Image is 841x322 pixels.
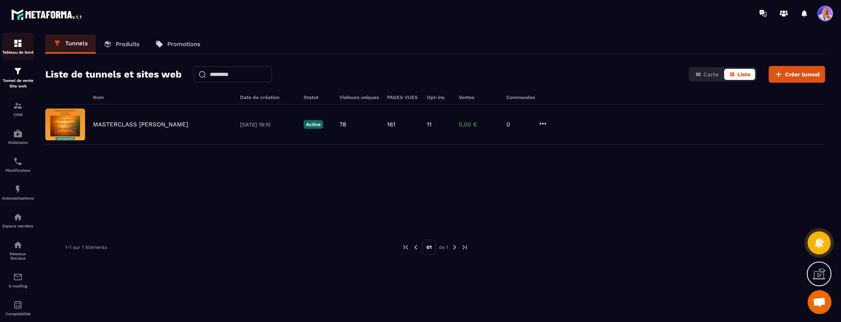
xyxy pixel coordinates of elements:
[2,312,34,316] p: Comptabilité
[2,234,34,266] a: social-networksocial-networkRéseaux Sociaux
[13,212,23,222] img: automations
[737,71,750,78] span: Liste
[13,66,23,76] img: formation
[147,35,208,54] a: Promotions
[2,294,34,322] a: accountantaccountantComptabilité
[2,123,34,151] a: automationsautomationsWebinaire
[461,244,468,251] img: next
[240,95,296,100] h6: Date de création
[703,71,719,78] span: Carte
[13,272,23,282] img: email
[13,129,23,138] img: automations
[690,69,723,80] button: Carte
[2,252,34,260] p: Réseaux Sociaux
[167,41,200,48] p: Promotions
[13,240,23,250] img: social-network
[2,224,34,228] p: Espace membre
[506,95,535,100] h6: Commandes
[2,95,34,123] a: formationformationCRM
[65,40,88,47] p: Tunnels
[459,121,498,128] p: 0,00 €
[93,121,188,128] p: MASTERCLASS [PERSON_NAME]
[240,122,296,128] p: [DATE] 19:10
[13,184,23,194] img: automations
[45,109,85,140] img: image
[387,95,419,100] h6: PAGES VUES
[402,244,409,251] img: prev
[13,300,23,310] img: accountant
[13,39,23,48] img: formation
[304,95,331,100] h6: Statut
[2,284,34,288] p: E-mailing
[427,121,432,128] p: 11
[427,95,451,100] h6: Opt-ins
[412,244,419,251] img: prev
[506,121,530,128] p: 0
[387,121,395,128] p: 161
[339,95,379,100] h6: Visiteurs uniques
[2,78,34,89] p: Tunnel de vente Site web
[2,113,34,117] p: CRM
[11,7,83,21] img: logo
[724,69,755,80] button: Liste
[2,60,34,95] a: formationformationTunnel de vente Site web
[93,95,232,100] h6: Nom
[808,290,831,314] div: Ouvrir le chat
[96,35,147,54] a: Produits
[785,70,820,78] span: Créer tunnel
[2,266,34,294] a: emailemailE-mailing
[2,151,34,178] a: schedulerschedulerPlanificateur
[2,196,34,200] p: Automatisations
[2,33,34,60] a: formationformationTableau de bord
[2,50,34,54] p: Tableau de bord
[13,101,23,111] img: formation
[65,244,107,250] p: 1-1 sur 1 éléments
[339,121,346,128] p: 78
[2,168,34,173] p: Planificateur
[769,66,825,83] button: Créer tunnel
[2,206,34,234] a: automationsautomationsEspace membre
[45,35,96,54] a: Tunnels
[459,95,498,100] h6: Ventes
[45,66,182,82] h2: Liste de tunnels et sites web
[451,244,458,251] img: next
[304,120,323,129] p: Active
[116,41,140,48] p: Produits
[13,157,23,166] img: scheduler
[2,140,34,145] p: Webinaire
[2,178,34,206] a: automationsautomationsAutomatisations
[422,240,436,255] p: 01
[439,244,448,250] p: de 1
